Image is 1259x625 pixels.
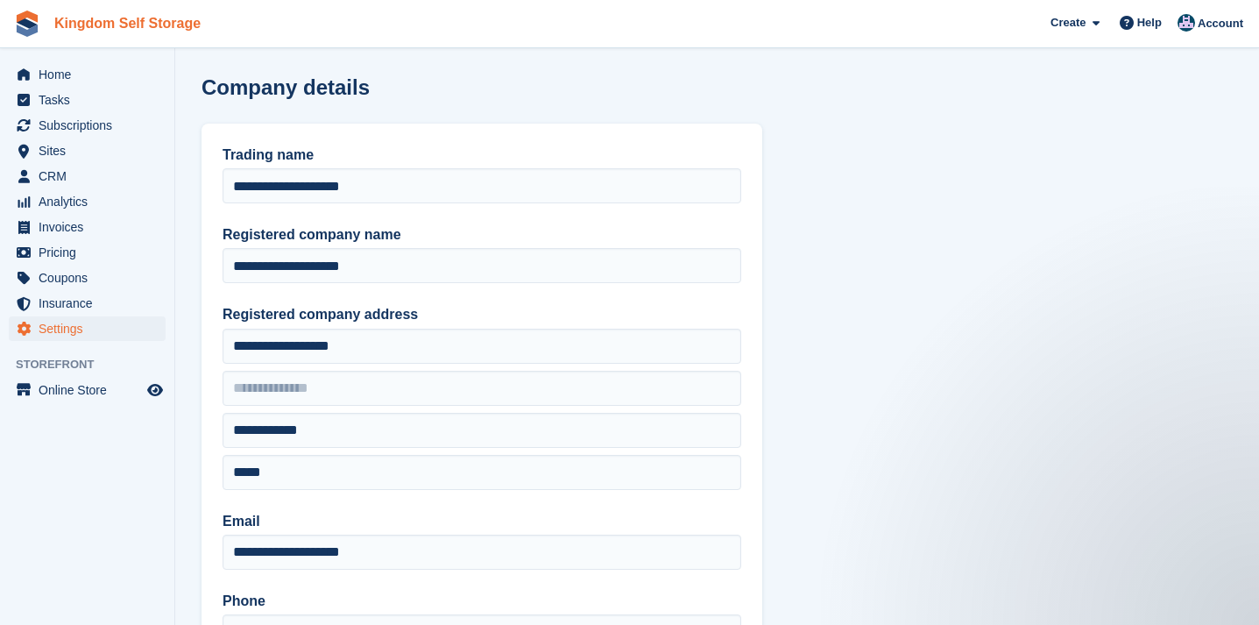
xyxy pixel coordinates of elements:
[9,164,166,188] a: menu
[14,11,40,37] img: stora-icon-8386f47178a22dfd0bd8f6a31ec36ba5ce8667c1dd55bd0f319d3a0aa187defe.svg
[9,378,166,402] a: menu
[1050,14,1086,32] span: Create
[47,9,208,38] a: Kingdom Self Storage
[39,164,144,188] span: CRM
[39,113,144,138] span: Subscriptions
[223,591,741,612] label: Phone
[39,88,144,112] span: Tasks
[9,215,166,239] a: menu
[9,189,166,214] a: menu
[9,88,166,112] a: menu
[9,291,166,316] a: menu
[39,378,144,402] span: Online Store
[1178,14,1195,32] img: Bradley Werlin
[39,189,144,214] span: Analytics
[39,240,144,265] span: Pricing
[9,113,166,138] a: menu
[9,62,166,87] a: menu
[1198,15,1243,32] span: Account
[9,266,166,290] a: menu
[16,356,174,373] span: Storefront
[223,224,741,245] label: Registered company name
[1137,14,1162,32] span: Help
[39,215,144,239] span: Invoices
[9,240,166,265] a: menu
[39,62,144,87] span: Home
[9,316,166,341] a: menu
[223,511,741,532] label: Email
[9,138,166,163] a: menu
[223,304,741,325] label: Registered company address
[145,380,166,401] a: Preview store
[202,75,370,99] h1: Company details
[223,145,741,166] label: Trading name
[39,138,144,163] span: Sites
[39,316,144,341] span: Settings
[39,266,144,290] span: Coupons
[39,291,144,316] span: Insurance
